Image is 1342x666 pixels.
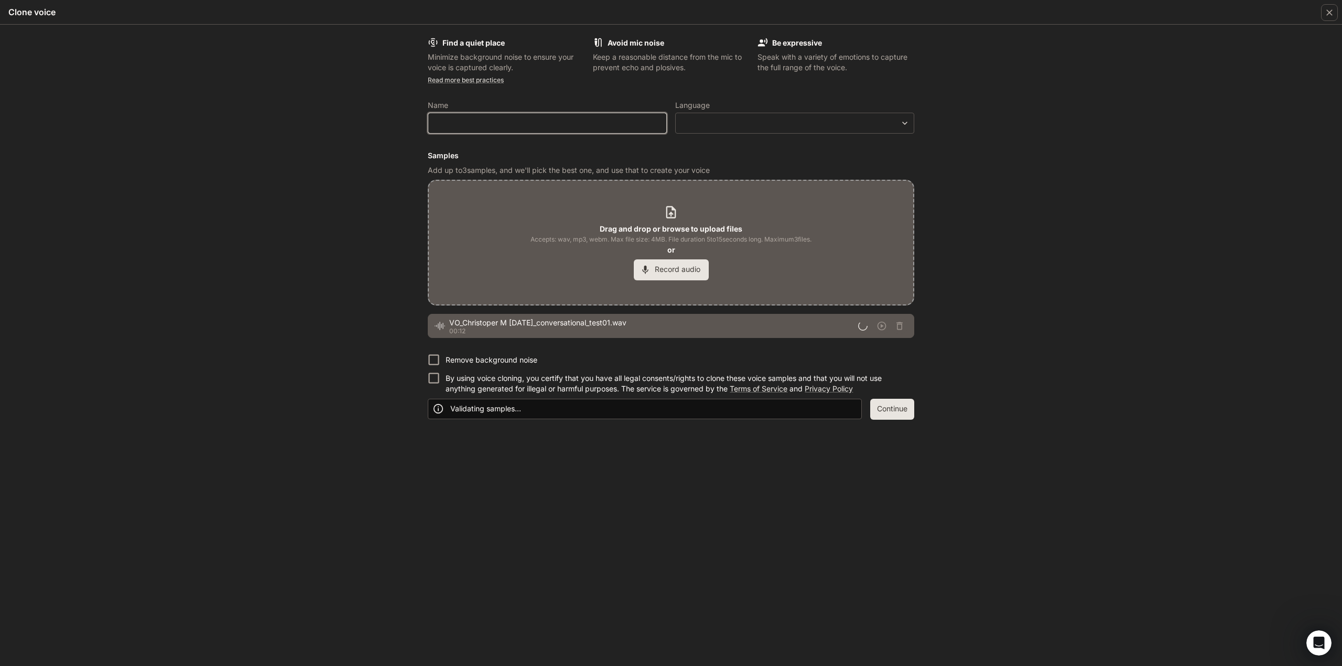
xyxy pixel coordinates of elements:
h5: Clone voice [8,6,56,18]
a: Privacy Policy [805,384,853,393]
b: Be expressive [772,38,822,47]
b: or [667,245,675,254]
p: Minimize background noise to ensure your voice is captured clearly. [428,52,585,73]
span: VO_Christoper M [DATE]_conversational_test01.wav [449,318,858,328]
h6: Samples [428,150,914,161]
div: Validating samples... [450,399,521,418]
p: Keep a reasonable distance from the mic to prevent echo and plosives. [593,52,750,73]
div: ​ [676,118,914,128]
p: Speak with a variety of emotions to capture the full range of the voice. [757,52,914,73]
p: Remove background noise [446,355,537,365]
iframe: Intercom live chat [1306,630,1332,656]
p: 00:12 [449,328,858,334]
b: Avoid mic noise [608,38,664,47]
p: Add up to 3 samples, and we'll pick the best one, and use that to create your voice [428,165,914,176]
button: Continue [870,399,914,420]
p: Language [675,102,710,109]
b: Find a quiet place [442,38,505,47]
p: By using voice cloning, you certify that you have all legal consents/rights to clone these voice ... [446,373,906,394]
button: Record audio [634,259,709,280]
a: Terms of Service [730,384,787,393]
a: Read more best practices [428,76,504,84]
b: Drag and drop or browse to upload files [600,224,742,233]
span: Accepts: wav, mp3, webm. Max file size: 4MB. File duration 5 to 15 seconds long. Maximum 3 files. [531,234,811,245]
p: Name [428,102,448,109]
